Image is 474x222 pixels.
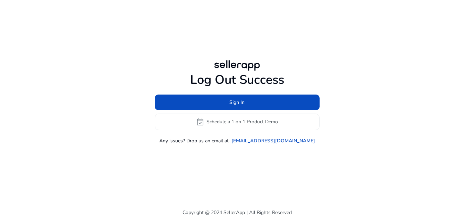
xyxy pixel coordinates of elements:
button: Sign In [155,95,320,110]
span: Sign In [229,99,245,106]
h1: Log Out Success [155,72,320,87]
button: event_availableSchedule a 1 on 1 Product Demo [155,114,320,130]
a: [EMAIL_ADDRESS][DOMAIN_NAME] [231,137,315,144]
p: Any issues? Drop us an email at [159,137,229,144]
span: event_available [196,118,204,126]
